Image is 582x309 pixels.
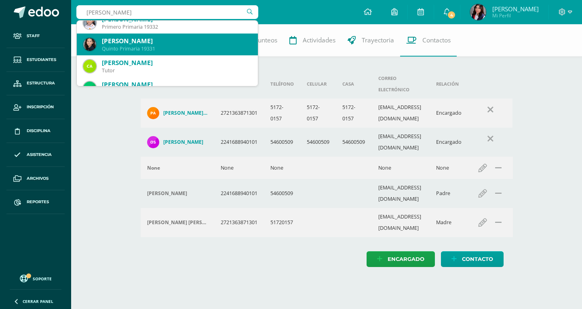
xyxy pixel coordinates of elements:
img: 56d5a170d24d1cd1758a73d342d05d58.png [83,16,96,29]
h4: [PERSON_NAME] [PERSON_NAME] [163,110,208,116]
h4: [PERSON_NAME] [PERSON_NAME] [147,219,208,226]
a: Disciplina [6,119,65,143]
div: Tutor [102,67,251,74]
span: Reportes [27,199,49,205]
a: Staff [6,24,65,48]
td: [EMAIL_ADDRESS][DOMAIN_NAME] [372,179,430,208]
td: 5172-0157 [264,99,300,128]
td: [EMAIL_ADDRESS][DOMAIN_NAME] [372,208,430,237]
td: Padre [430,179,468,208]
a: [PERSON_NAME] [PERSON_NAME] [147,107,208,119]
a: Inscripción [6,95,65,119]
td: 2241688940101 [214,128,264,157]
span: [PERSON_NAME] [492,5,539,13]
div: None [147,165,208,171]
span: 4 [447,11,456,19]
div: Patricia del Rosario Molina Arana [147,219,208,226]
span: Estructura [27,80,55,86]
span: Asistencia [27,151,52,158]
td: Madre [430,208,468,237]
input: Busca un usuario... [76,5,258,19]
td: 54600509 [264,128,300,157]
span: Archivos [27,175,48,182]
img: 4c28d5a7f40494090772db34fbfa78d7.png [83,60,96,73]
span: Encargado [388,252,424,267]
span: Actividades [303,36,335,44]
a: Trayectoria [342,24,400,57]
div: [PERSON_NAME] [102,59,251,67]
a: Archivos [6,167,65,191]
th: Teléfono [264,69,300,99]
th: Correo electrónico [372,69,430,99]
a: [PERSON_NAME] [147,136,208,148]
a: Soporte [10,273,61,284]
span: Trayectoria [362,36,394,44]
td: [EMAIL_ADDRESS][DOMAIN_NAME] [372,128,430,157]
h4: None [147,165,160,171]
img: 0e02cadec3ae61d937b8755ab3273e9b.png [147,107,159,119]
img: f839f2c1bea3b9e9c7be66b4edef4b3b.png [147,136,159,148]
td: Encargado [430,128,468,157]
span: Disciplina [27,128,51,134]
a: Estructura [6,72,65,96]
span: Cerrar panel [23,298,53,304]
td: 2721363871301 [214,99,264,128]
td: None [214,157,264,179]
div: Oscar José Cardona Chang [147,190,208,197]
div: Quinto Primaria 19331 [102,45,251,52]
img: 31c711cafc92f125b0f41c64713f67f8.png [83,38,96,51]
th: Casa [336,69,372,99]
span: Mi Perfil [492,12,539,19]
td: Encargado [430,99,468,128]
div: [PERSON_NAME] [102,37,251,45]
a: Contactos [400,24,457,57]
span: Estudiantes [27,57,56,63]
td: 54600509 [264,179,300,208]
h4: [PERSON_NAME] [147,190,187,197]
a: Estudiantes [6,48,65,72]
div: [PERSON_NAME] [102,80,251,89]
img: fa61de9c8082a8c51f8c30d2293ef3ba.png [83,82,96,95]
span: Staff [27,33,40,39]
td: 51720157 [264,208,300,237]
a: Actividades [283,24,342,57]
th: Relación [430,69,468,99]
td: 5172-0157 [300,99,336,128]
td: 54600509 [336,128,372,157]
a: Contacto [441,251,504,267]
td: [EMAIL_ADDRESS][DOMAIN_NAME] [372,99,430,128]
a: Asistencia [6,143,65,167]
h4: [PERSON_NAME] [163,139,203,145]
td: 2721363871301 [214,208,264,237]
span: Contacto [462,252,493,267]
td: 5172-0157 [336,99,372,128]
a: Encargado [367,251,435,267]
th: Celular [300,69,336,99]
img: 331a885a7a06450cabc094b6be9ba622.png [470,4,486,20]
td: 2241688940101 [214,179,264,208]
td: None [264,157,300,179]
td: None [430,157,468,179]
td: None [372,157,430,179]
span: Punteos [254,36,277,44]
span: Inscripción [27,104,54,110]
span: Contactos [422,36,451,44]
div: Primero Primaria 19332 [102,23,251,30]
a: Reportes [6,190,65,214]
td: 54600509 [300,128,336,157]
span: Soporte [33,276,52,282]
